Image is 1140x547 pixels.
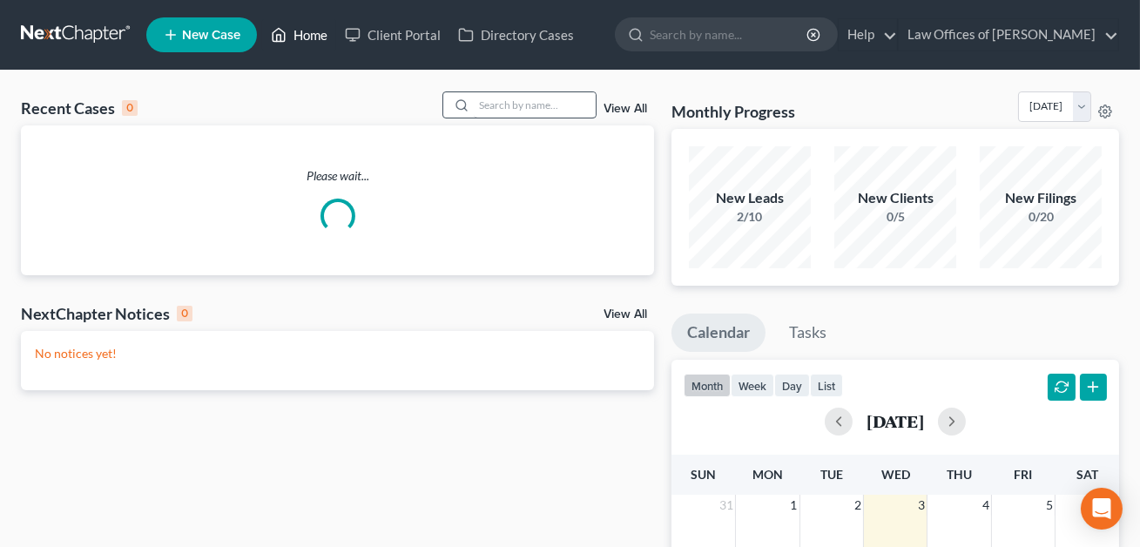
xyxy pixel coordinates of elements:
span: 3 [916,495,927,516]
div: New Clients [834,188,956,208]
a: Directory Cases [449,19,583,51]
div: 0/5 [834,208,956,226]
a: Help [839,19,897,51]
div: 2/10 [689,208,811,226]
span: Fri [1014,467,1032,482]
div: Recent Cases [21,98,138,118]
span: 4 [981,495,991,516]
span: Tue [820,467,843,482]
button: week [731,374,774,397]
span: New Case [182,29,240,42]
div: Open Intercom Messenger [1081,488,1123,530]
span: Sat [1076,467,1098,482]
span: Thu [947,467,972,482]
a: View All [604,308,647,321]
button: day [774,374,810,397]
a: Client Portal [336,19,449,51]
input: Search by name... [650,18,809,51]
a: Law Offices of [PERSON_NAME] [899,19,1118,51]
span: 31 [718,495,735,516]
div: 0 [177,306,192,321]
h3: Monthly Progress [671,101,795,122]
span: 2 [853,495,863,516]
h2: [DATE] [867,412,924,430]
input: Search by name... [474,92,596,118]
div: New Leads [689,188,811,208]
div: NextChapter Notices [21,303,192,324]
button: month [684,374,731,397]
a: Tasks [773,314,842,352]
a: View All [604,103,647,115]
span: Sun [691,467,716,482]
span: 1 [789,495,799,516]
div: 0/20 [980,208,1102,226]
div: New Filings [980,188,1102,208]
p: Please wait... [21,167,654,185]
span: Wed [881,467,910,482]
div: 0 [122,100,138,116]
span: 5 [1044,495,1055,516]
p: No notices yet! [35,345,640,362]
a: Calendar [671,314,766,352]
button: list [810,374,843,397]
a: Home [262,19,336,51]
span: Mon [752,467,783,482]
